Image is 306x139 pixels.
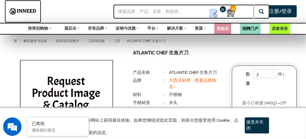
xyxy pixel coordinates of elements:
font: 2 [280,100,282,106]
font: 数量 [246,71,250,87]
font: 0 [232,6,234,11]
font: 所有品牌 [88,25,104,31]
font: 我们使用 Cookie 来确保您在网站上获得最佳体验。如果您继续浏览此页面，则表示您接受使用 Cookie。点击 [37,117,238,130]
a: 刀具 [112,37,121,44]
font: 。 [106,129,110,136]
font: 手柄颜色 [133,107,150,114]
img: 大车 [226,8,235,18]
font: 平台 [147,25,155,31]
font: 自然的 [169,107,182,114]
font: 资源 [195,25,203,31]
font: 件） [278,71,287,78]
font: 家 [14,38,17,43]
a: 买家注册/登录 [253,5,297,17]
a: 餐饮服务与设备 [22,37,48,44]
img: Inneed.Market [8,4,38,19]
font: ： [162,99,166,106]
font: 木头 [169,99,177,106]
font: 促销与优惠 [116,25,136,31]
a: 家 [13,37,18,44]
font: 接受并关闭 [247,119,264,132]
p: 请给我们留言 [32,127,84,133]
a: 卖家登录 [272,26,288,32]
img: 显示我的报价 [209,9,218,18]
font: ATLANTIC CHEF 生鱼片刀 [127,38,165,43]
font: 件 [282,100,287,106]
font: ATLANTIC CHEF 生鱼片刀 [133,49,189,56]
a: 厨房用具及配件 [54,37,81,44]
font: 刀具 [113,38,120,43]
font: 品牌 [133,77,141,84]
font: 手柄材质 [133,99,150,106]
font: 餐饮服务与设备 [23,38,47,43]
input: 搜索品牌、产品、卖家、制造商... [113,5,254,19]
a: 我的名言 0 [206,6,226,20]
font: ： [162,77,166,84]
font: 按类别购物 [28,25,48,31]
font: 产品名称 [133,69,150,76]
font: 0 [222,7,224,12]
font: 不锈钢 [169,91,182,98]
font: > [19,38,21,43]
a: 大车 0 [226,6,229,20]
font: 厨房用具及配件 [56,38,79,43]
a: 刀具和砧板 [87,37,106,44]
font: 最小订购量 (MOQ) = [242,100,280,106]
font: ： [162,91,166,98]
font: ： [162,69,166,76]
font: 已离线 [32,120,45,127]
font: ATLANTIC CHEF 生鱼片刀 [169,69,217,76]
font: 解决方案 [167,25,183,31]
font: 材料 [133,91,141,98]
font: 请给我们留言 [32,127,56,133]
font: 酒店业 [64,25,76,31]
font: 刀具和砧板 [88,38,105,43]
font: ： [162,107,166,114]
div: 已离线 [32,120,84,126]
font: 买家注册/登录 [258,7,292,15]
a: 大西洋厨师（查看品牌商店） [169,77,216,90]
a: 招聘门户 [242,26,258,32]
a: 投标后 [217,26,229,32]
